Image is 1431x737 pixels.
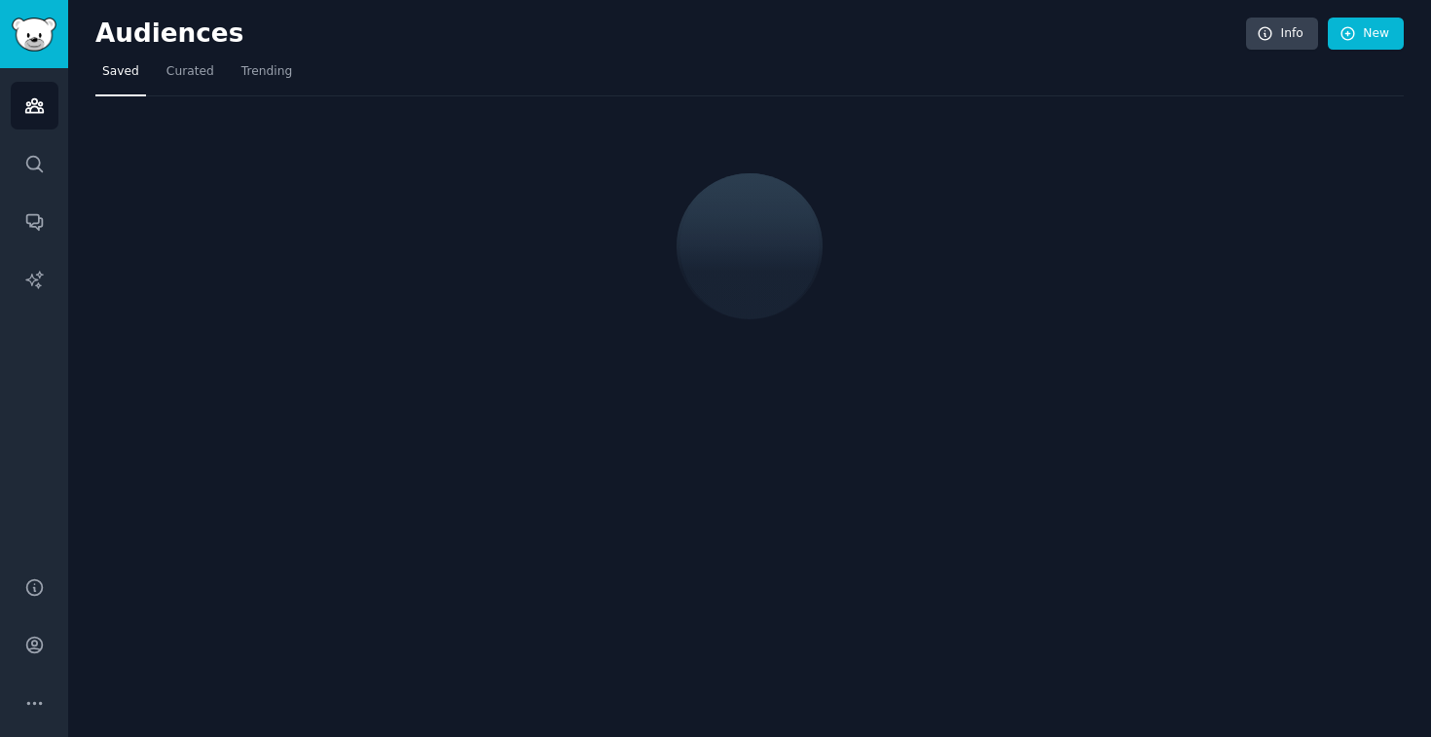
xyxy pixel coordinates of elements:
a: Curated [160,56,221,96]
span: Trending [241,63,292,81]
a: Trending [235,56,299,96]
a: Saved [95,56,146,96]
a: Info [1246,18,1318,51]
img: GummySearch logo [12,18,56,52]
h2: Audiences [95,18,1246,50]
a: New [1328,18,1404,51]
span: Saved [102,63,139,81]
span: Curated [166,63,214,81]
